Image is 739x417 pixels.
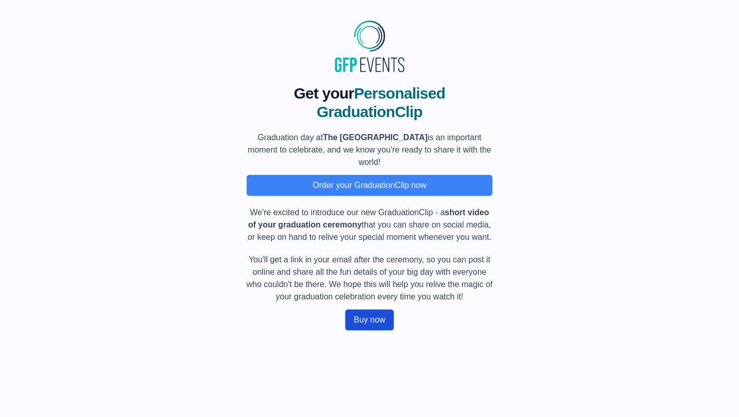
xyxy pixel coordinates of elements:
span: Get your [294,85,354,102]
p: You'll get a link in your email after the ceremony, so you can post it online and share all the f... [246,254,493,303]
button: Order your GraduationClip now [246,175,493,196]
p: Graduation day at is an important moment to celebrate, and we know you're ready to share it with ... [246,131,493,168]
p: We're excited to introduce our new GraduationClip - a that you can share on social media, or keep... [246,206,493,243]
span: Personalised GraduationClip [317,85,445,120]
b: The [GEOGRAPHIC_DATA] [323,133,427,142]
button: Buy now [345,309,394,331]
img: MyGraduationClip [331,16,408,76]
